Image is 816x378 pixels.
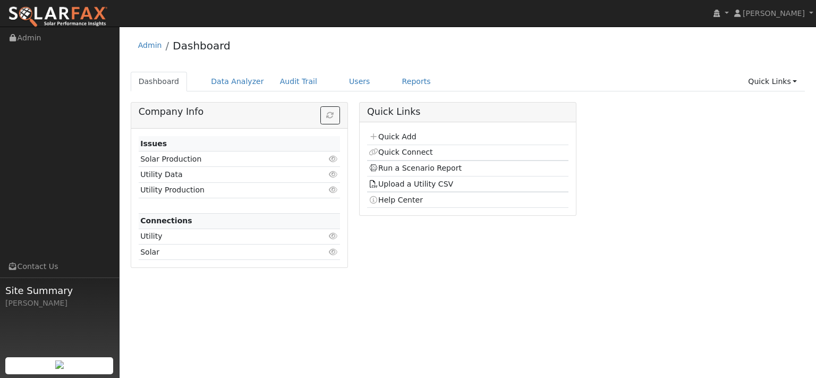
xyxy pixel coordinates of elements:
[8,6,108,28] img: SolarFax
[5,298,114,309] div: [PERSON_NAME]
[394,72,439,91] a: Reports
[329,232,338,240] i: Click to view
[139,152,308,167] td: Solar Production
[139,182,308,198] td: Utility Production
[55,360,64,369] img: retrieve
[5,283,114,298] span: Site Summary
[369,180,453,188] a: Upload a Utility CSV
[131,72,188,91] a: Dashboard
[272,72,325,91] a: Audit Trail
[329,155,338,163] i: Click to view
[140,139,167,148] strong: Issues
[367,106,568,117] h5: Quick Links
[139,106,340,117] h5: Company Info
[369,196,423,204] a: Help Center
[369,132,416,141] a: Quick Add
[743,9,805,18] span: [PERSON_NAME]
[138,41,162,49] a: Admin
[369,148,432,156] a: Quick Connect
[139,229,308,244] td: Utility
[203,72,272,91] a: Data Analyzer
[369,164,462,172] a: Run a Scenario Report
[329,186,338,194] i: Click to view
[341,72,378,91] a: Users
[329,248,338,256] i: Click to view
[173,39,231,52] a: Dashboard
[740,72,805,91] a: Quick Links
[139,245,308,260] td: Solar
[140,216,192,225] strong: Connections
[329,171,338,178] i: Click to view
[139,167,308,182] td: Utility Data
